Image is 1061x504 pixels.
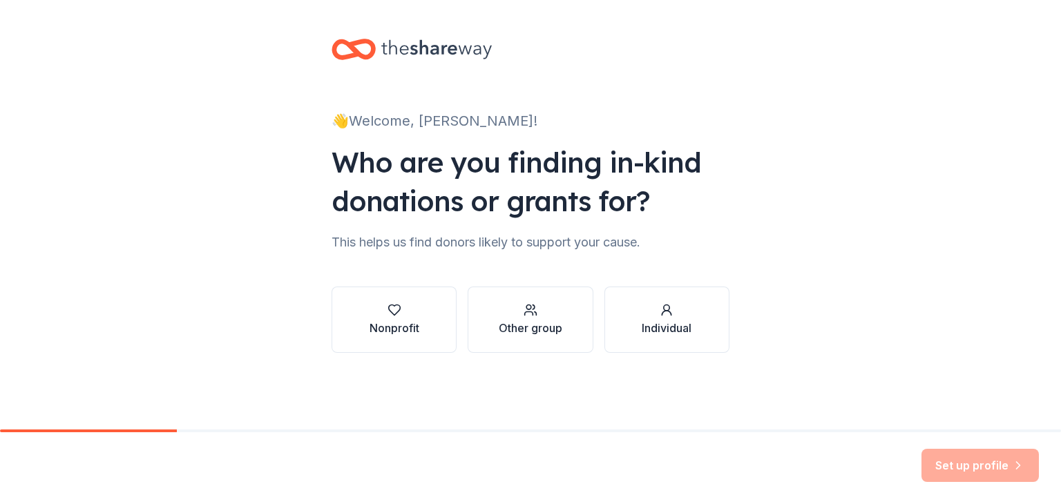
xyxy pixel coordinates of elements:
[499,320,562,336] div: Other group
[332,110,729,132] div: 👋 Welcome, [PERSON_NAME]!
[370,320,419,336] div: Nonprofit
[332,143,729,220] div: Who are you finding in-kind donations or grants for?
[604,287,729,353] button: Individual
[332,287,457,353] button: Nonprofit
[468,287,593,353] button: Other group
[642,320,691,336] div: Individual
[332,231,729,253] div: This helps us find donors likely to support your cause.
